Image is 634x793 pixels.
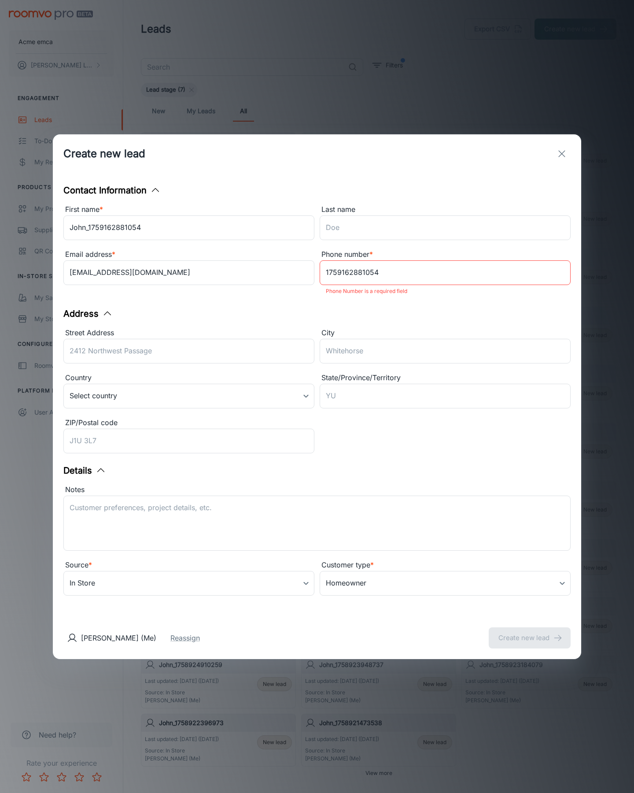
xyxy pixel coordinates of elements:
div: Last name [320,204,571,215]
p: [PERSON_NAME] (Me) [81,633,156,643]
div: State/Province/Territory [320,372,571,384]
div: First name [63,204,314,215]
div: Customer type [320,560,571,571]
div: Homeowner [320,571,571,596]
input: Whitehorse [320,339,571,363]
div: Source [63,560,314,571]
div: Country [63,372,314,384]
input: John [63,215,314,240]
input: J1U 3L7 [63,429,314,453]
div: Email address [63,249,314,260]
h1: Create new lead [63,146,145,162]
input: myname@example.com [63,260,314,285]
div: Street Address [63,327,314,339]
input: YU [320,384,571,408]
input: 2412 Northwest Passage [63,339,314,363]
div: Phone number [320,249,571,260]
div: Select country [63,384,314,408]
div: In Store [63,571,314,596]
input: +1 439-123-4567 [320,260,571,285]
button: Address [63,307,113,320]
div: Notes [63,484,571,496]
button: Details [63,464,106,477]
input: Doe [320,215,571,240]
div: City [320,327,571,339]
p: Phone Number is a required field [326,286,564,296]
button: Reassign [170,633,200,643]
button: exit [553,145,571,163]
button: Contact Information [63,184,161,197]
div: ZIP/Postal code [63,417,314,429]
